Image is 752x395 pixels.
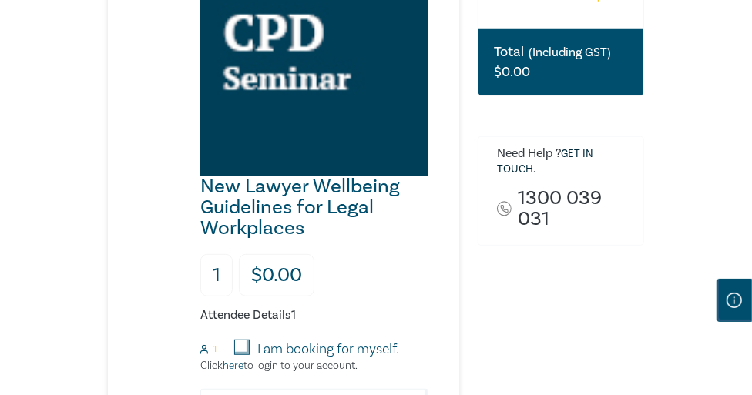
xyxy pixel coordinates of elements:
h6: Attendee Details 1 [200,308,428,323]
h3: 1 [200,254,233,296]
a: here [223,359,243,373]
p: Click to login to your account. [200,360,428,372]
a: 1300 039 031 [518,188,632,229]
img: Information Icon [727,293,742,308]
h3: New Lawyer Wellbeing Guidelines for Legal Workplaces [200,176,428,239]
small: 1 [213,344,217,355]
a: Get in touch [497,147,593,176]
h3: $ 0.00 [239,254,314,296]
h6: Need Help ? . [497,146,632,177]
small: (Including GST) [529,45,611,60]
h3: $ 0.00 [494,62,530,82]
h3: Total [494,42,611,62]
label: I am booking for myself. [257,340,399,360]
